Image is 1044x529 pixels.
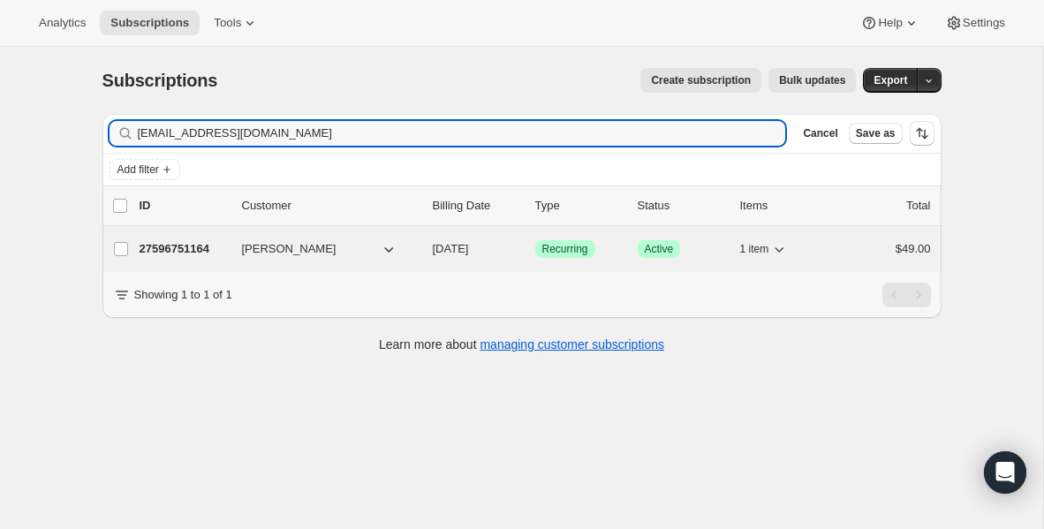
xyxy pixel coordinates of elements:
div: IDCustomerBilling DateTypeStatusItemsTotal [140,197,931,215]
span: [DATE] [433,242,469,255]
button: Sort the results [910,121,934,146]
p: 27596751164 [140,240,228,258]
p: Billing Date [433,197,521,215]
button: Subscriptions [100,11,200,35]
button: Export [863,68,918,93]
p: Showing 1 to 1 of 1 [134,286,232,304]
button: Tools [203,11,269,35]
button: Help [850,11,930,35]
span: Export [874,73,907,87]
p: Total [906,197,930,215]
a: managing customer subscriptions [480,337,664,351]
button: [PERSON_NAME] [231,235,408,263]
span: Settings [963,16,1005,30]
span: Create subscription [651,73,751,87]
button: Create subscription [640,68,761,93]
button: 1 item [740,237,789,261]
span: Add filter [117,162,159,177]
button: Add filter [110,159,180,180]
div: 27596751164[PERSON_NAME][DATE]SuccessRecurringSuccessActive1 item$49.00 [140,237,931,261]
button: Cancel [796,123,844,144]
nav: Pagination [882,283,931,307]
span: Subscriptions [110,16,189,30]
span: Active [645,242,674,256]
span: Help [878,16,902,30]
p: ID [140,197,228,215]
div: Items [740,197,828,215]
p: Learn more about [379,336,664,353]
button: Settings [934,11,1016,35]
button: Bulk updates [768,68,856,93]
span: Tools [214,16,241,30]
span: Analytics [39,16,86,30]
span: [PERSON_NAME] [242,240,337,258]
span: 1 item [740,242,769,256]
span: Bulk updates [779,73,845,87]
button: Analytics [28,11,96,35]
span: Subscriptions [102,71,218,90]
div: Type [535,197,624,215]
span: $49.00 [896,242,931,255]
span: Cancel [803,126,837,140]
input: Filter subscribers [138,121,786,146]
div: Open Intercom Messenger [984,451,1026,494]
p: Customer [242,197,419,215]
span: Recurring [542,242,588,256]
button: Save as [849,123,903,144]
span: Save as [856,126,896,140]
p: Status [638,197,726,215]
